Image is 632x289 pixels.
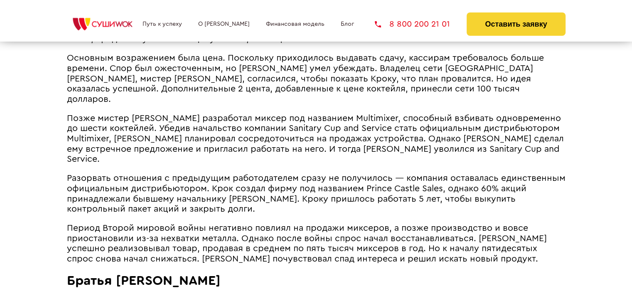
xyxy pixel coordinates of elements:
a: Блог [341,21,354,27]
a: 8 800 200 21 01 [375,20,450,28]
span: Братья [PERSON_NAME] [67,274,220,287]
a: Путь к успеху [143,21,182,27]
span: Позже мистер [PERSON_NAME] разработал миксер под названием Multimixer, способный взбивать одновре... [67,114,564,163]
span: Основным возражением была цена. Поскольку приходилось выдавать сдачу, кассирам требовалось больше... [67,54,544,103]
button: Оставить заявку [467,12,565,36]
span: Разорвать отношения с предыдущим работодателем сразу не получилось ― компания оставалась единстве... [67,174,566,213]
a: О [PERSON_NAME] [198,21,250,27]
span: 8 800 200 21 01 [389,20,450,28]
a: Финансовая модель [266,21,325,27]
span: Период Второй мировой войны негативно повлиял на продажи миксеров, а позже производство и вовсе п... [67,224,547,263]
